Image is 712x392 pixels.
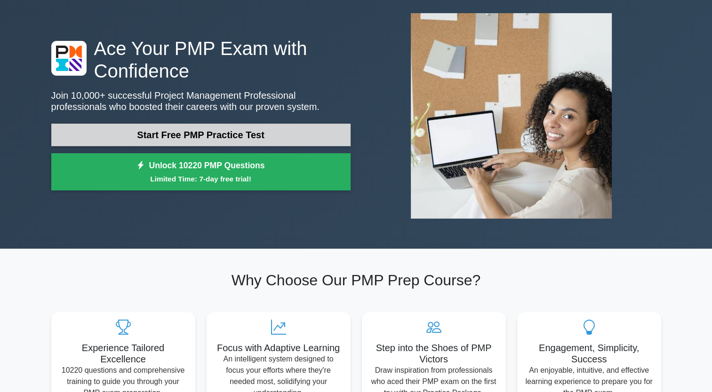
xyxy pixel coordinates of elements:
h5: Focus with Adaptive Learning [214,342,343,353]
h5: Step into the Shoes of PMP Victors [369,342,498,365]
a: Unlock 10220 PMP QuestionsLimited Time: 7-day free trial! [51,153,351,191]
h5: Experience Tailored Excellence [59,342,188,365]
h1: Ace Your PMP Exam with Confidence [51,37,351,82]
a: Start Free PMP Practice Test [51,124,351,146]
h2: Why Choose Our PMP Prep Course? [51,271,661,289]
h5: Engagement, Simplicity, Success [525,342,654,365]
p: Join 10,000+ successful Project Management Professional professionals who boosted their careers w... [51,90,351,112]
small: Limited Time: 7-day free trial! [63,173,339,184]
